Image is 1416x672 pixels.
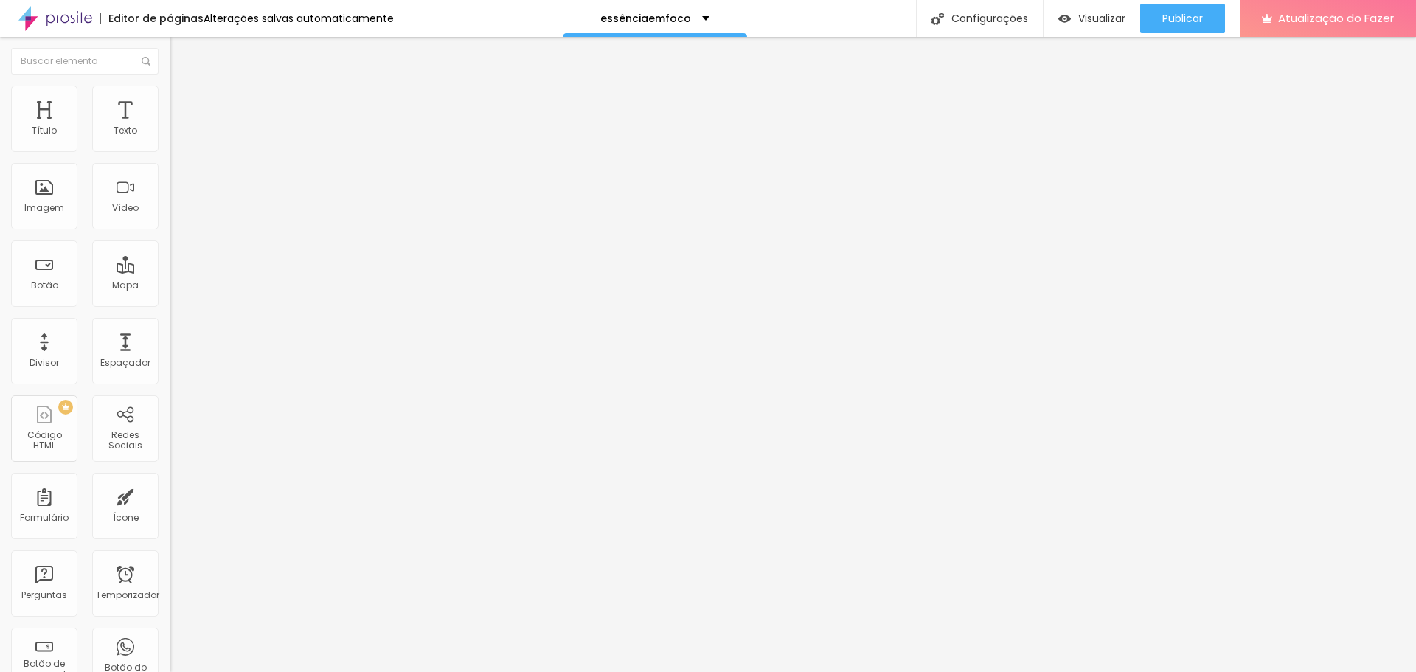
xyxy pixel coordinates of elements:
[108,11,204,26] font: Editor de páginas
[112,279,139,291] font: Mapa
[204,13,394,24] div: Alterações salvas automaticamente
[29,356,59,369] font: Divisor
[951,11,1028,26] font: Configurações
[100,356,150,369] font: Espaçador
[112,201,139,214] font: Vídeo
[32,124,57,136] font: Título
[108,429,142,451] font: Redes Sociais
[600,11,691,26] font: essênciaemfoco
[1162,11,1203,26] font: Publicar
[931,13,944,25] img: Ícone
[20,511,69,524] font: Formulário
[21,589,67,601] font: Perguntas
[114,124,137,136] font: Texto
[1140,4,1225,33] button: Publicar
[11,48,159,75] input: Buscar elemento
[113,511,139,524] font: Ícone
[1058,13,1071,25] img: view-1.svg
[31,279,58,291] font: Botão
[1278,10,1394,26] font: Atualização do Fazer
[27,429,62,451] font: Código HTML
[96,589,159,601] font: Temporizador
[24,201,64,214] font: Imagem
[1044,4,1140,33] button: Visualizar
[142,57,150,66] img: Ícone
[1078,11,1125,26] font: Visualizar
